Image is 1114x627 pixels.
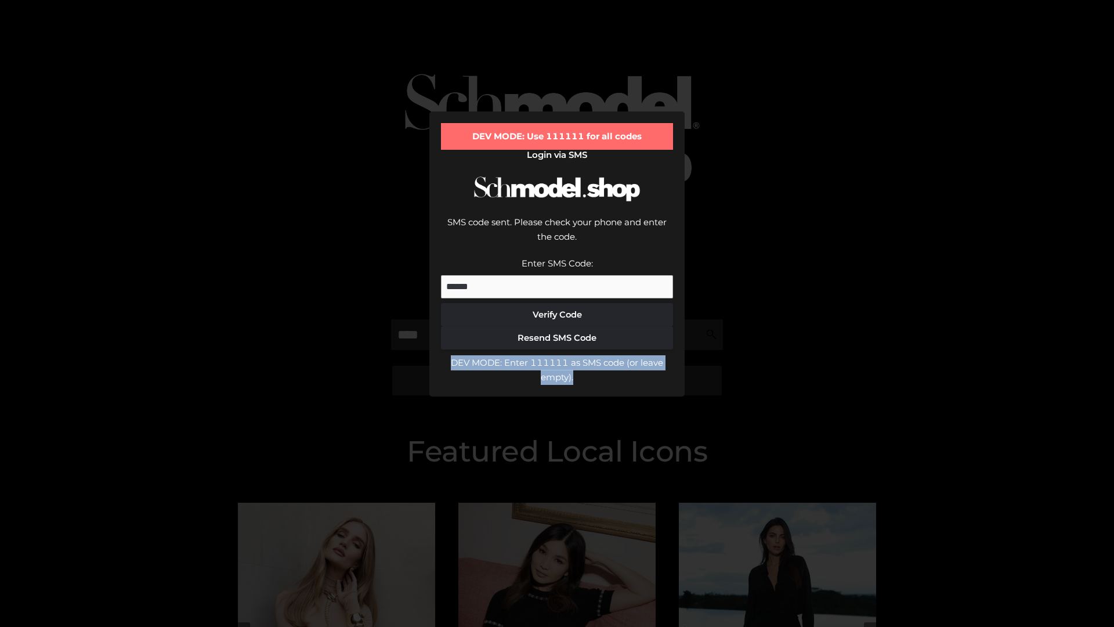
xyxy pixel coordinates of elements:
div: DEV MODE: Enter 111111 as SMS code (or leave empty). [441,355,673,385]
button: Verify Code [441,303,673,326]
h2: Login via SMS [441,150,673,160]
div: SMS code sent. Please check your phone and enter the code. [441,215,673,256]
label: Enter SMS Code: [522,258,593,269]
img: Schmodel Logo [470,166,644,212]
div: DEV MODE: Use 111111 for all codes [441,123,673,150]
button: Resend SMS Code [441,326,673,349]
